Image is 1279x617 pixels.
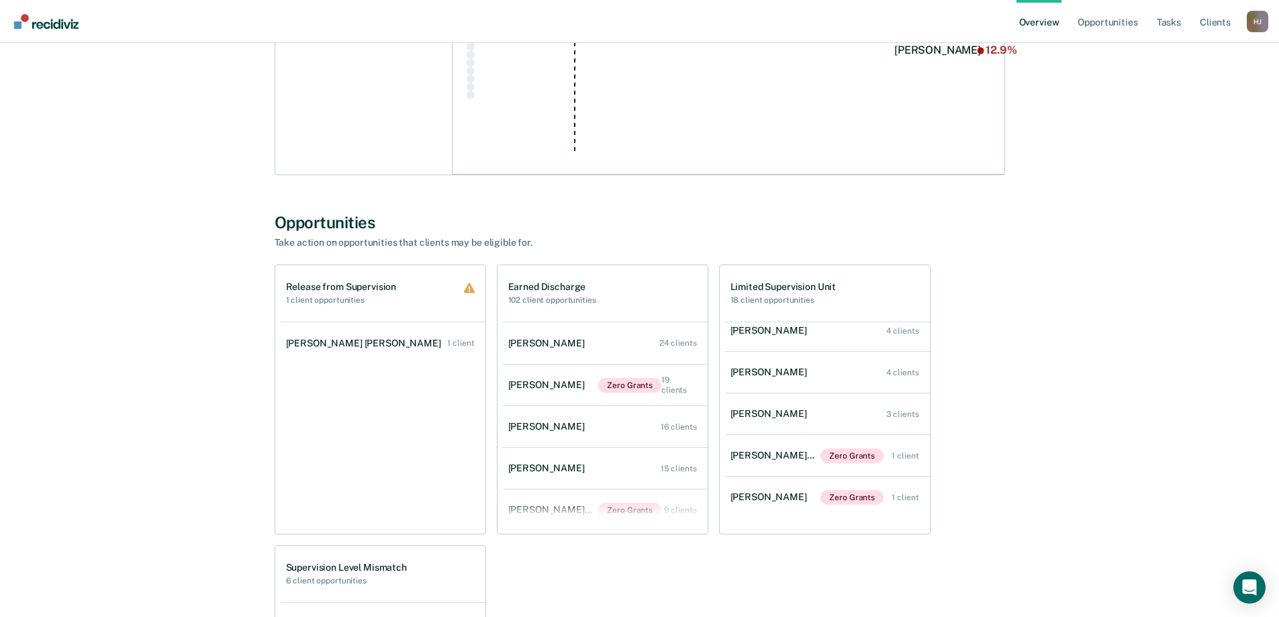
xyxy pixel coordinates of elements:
div: [PERSON_NAME] [508,338,590,349]
div: H J [1247,11,1268,32]
button: Profile dropdown button [1247,11,1268,32]
a: [PERSON_NAME]Zero Grants 1 client [725,477,930,518]
a: [PERSON_NAME] 24 clients [503,324,708,363]
div: Open Intercom Messenger [1233,571,1266,604]
div: [PERSON_NAME] [PERSON_NAME] [286,338,446,349]
div: 16 clients [661,422,697,432]
h1: Earned Discharge [508,281,596,293]
span: Zero Grants [820,490,884,505]
div: 15 clients [661,464,697,473]
div: 1 client [892,451,918,461]
div: 1 client [447,338,474,348]
div: [PERSON_NAME] [730,325,812,336]
a: [PERSON_NAME] [PERSON_NAME] 1 client [281,324,485,363]
div: Opportunities [275,213,1005,232]
h2: 18 client opportunities [730,295,837,305]
span: Zero Grants [598,503,661,518]
a: [PERSON_NAME]Zero Grants 19 clients [503,362,708,408]
div: 1 client [892,493,918,502]
div: [PERSON_NAME] [730,491,812,503]
div: 4 clients [886,326,919,336]
span: Zero Grants [820,448,884,463]
a: [PERSON_NAME] 3 clients [725,395,930,433]
img: Recidiviz [14,14,79,29]
div: [PERSON_NAME] [PERSON_NAME] [730,450,821,461]
div: [PERSON_NAME] [730,408,812,420]
h2: 6 client opportunities [286,576,407,585]
span: Zero Grants [598,378,661,393]
div: 19 clients [661,375,696,395]
a: [PERSON_NAME] 4 clients [725,353,930,391]
div: 9 clients [664,506,697,515]
h2: 102 client opportunities [508,295,596,305]
a: [PERSON_NAME] [PERSON_NAME]Zero Grants 1 client [725,435,930,477]
a: [PERSON_NAME] 15 clients [503,449,708,487]
h1: Release from Supervision [286,281,397,293]
div: 4 clients [886,368,919,377]
div: [PERSON_NAME] [508,463,590,474]
a: [PERSON_NAME] [PERSON_NAME]Zero Grants 9 clients [503,489,708,531]
div: [PERSON_NAME] [730,367,812,378]
div: [PERSON_NAME] [508,379,590,391]
h1: Supervision Level Mismatch [286,562,407,573]
div: 24 clients [659,338,697,348]
a: [PERSON_NAME] 16 clients [503,408,708,446]
div: [PERSON_NAME] [PERSON_NAME] [508,504,599,516]
div: [PERSON_NAME] [508,421,590,432]
h1: Limited Supervision Unit [730,281,837,293]
h2: 1 client opportunities [286,295,397,305]
div: 3 clients [886,410,919,419]
div: Take action on opportunities that clients may be eligible for. [275,237,745,248]
a: [PERSON_NAME] 4 clients [725,312,930,350]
